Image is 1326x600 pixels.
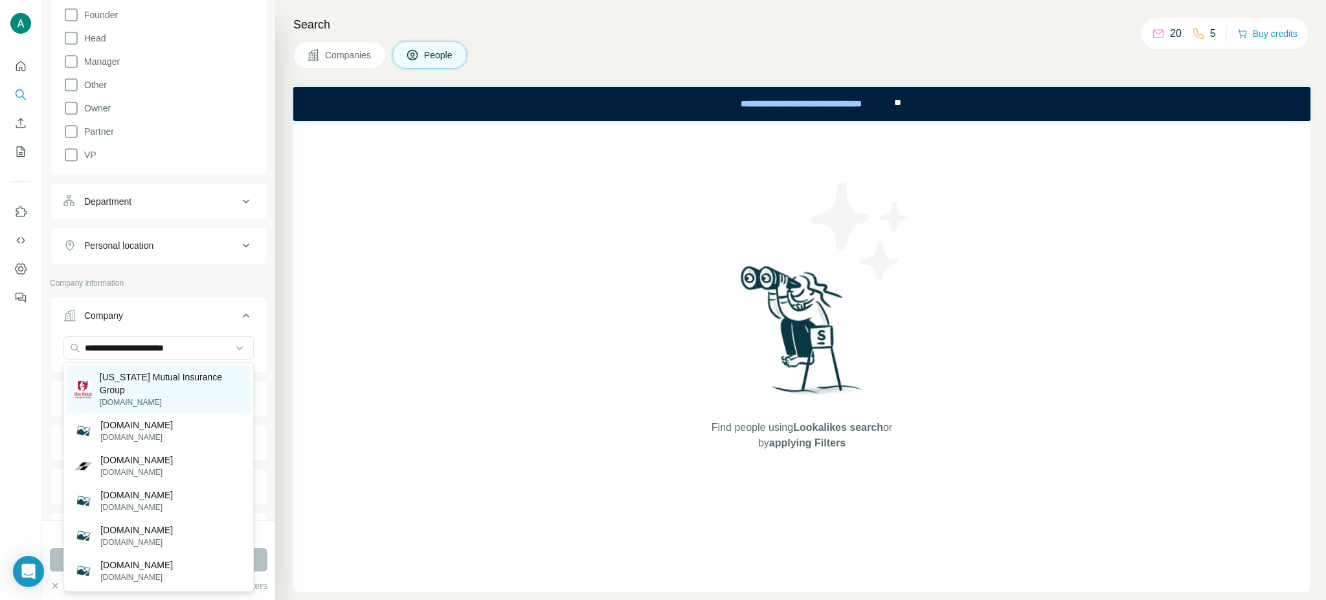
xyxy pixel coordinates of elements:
button: Annual revenue ($) [51,471,267,502]
p: [DOMAIN_NAME] [100,467,173,478]
div: Department [84,195,131,208]
p: [DOMAIN_NAME] [100,419,173,432]
img: frankromig.com [74,462,93,471]
button: Quick start [10,54,31,78]
div: Company [84,309,123,322]
img: Surfe Illustration - Stars [802,173,919,290]
button: Dashboard [10,257,31,281]
button: Employees (size) [51,515,267,546]
span: Head [79,32,106,45]
button: My lists [10,140,31,163]
span: Manager [79,55,120,68]
button: Use Surfe on LinkedIn [10,200,31,224]
span: Companies [325,49,372,62]
p: Company information [50,277,267,289]
button: Department [51,186,267,217]
button: Enrich CSV [10,111,31,135]
span: applying Filters [769,437,846,448]
button: Buy credits [1237,25,1298,43]
span: Lookalikes search [793,422,883,433]
p: [DOMAIN_NAME] [100,537,173,548]
p: [DOMAIN_NAME] [100,454,173,467]
img: lomig.com.sg [74,422,93,440]
p: 20 [1170,26,1182,41]
img: myimmomig.com [74,562,93,580]
h4: Search [293,16,1310,34]
span: Owner [79,102,111,115]
button: HQ location [51,427,267,458]
button: Search [10,83,31,106]
img: lisaromig.com [74,527,93,545]
button: Company [51,300,267,336]
p: [DOMAIN_NAME] [100,397,243,408]
img: avtomig.com [74,492,93,510]
div: Open Intercom Messenger [13,556,44,587]
button: Personal location [51,230,267,261]
p: 5 [1210,26,1216,41]
p: [DOMAIN_NAME] [100,432,173,443]
img: Ohio Mutual Insurance Group [74,381,92,398]
p: [DOMAIN_NAME] [100,524,173,537]
button: Industry [51,383,267,414]
img: Avatar [10,13,31,34]
p: [US_STATE] Mutual Insurance Group [100,371,243,397]
button: Use Surfe API [10,229,31,252]
p: [DOMAIN_NAME] [100,489,173,502]
span: Founder [79,8,118,21]
span: Other [79,78,107,91]
span: Partner [79,125,114,138]
iframe: Banner [293,87,1310,121]
button: Feedback [10,286,31,309]
img: Surfe Illustration - Woman searching with binoculars [735,262,870,407]
button: Clear [50,579,87,592]
span: People [424,49,454,62]
p: [DOMAIN_NAME] [100,502,173,513]
span: VP [79,148,96,161]
p: [DOMAIN_NAME] [100,571,173,583]
span: Find people using or by [698,420,905,451]
div: Personal location [84,239,153,252]
p: [DOMAIN_NAME] [100,559,173,571]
